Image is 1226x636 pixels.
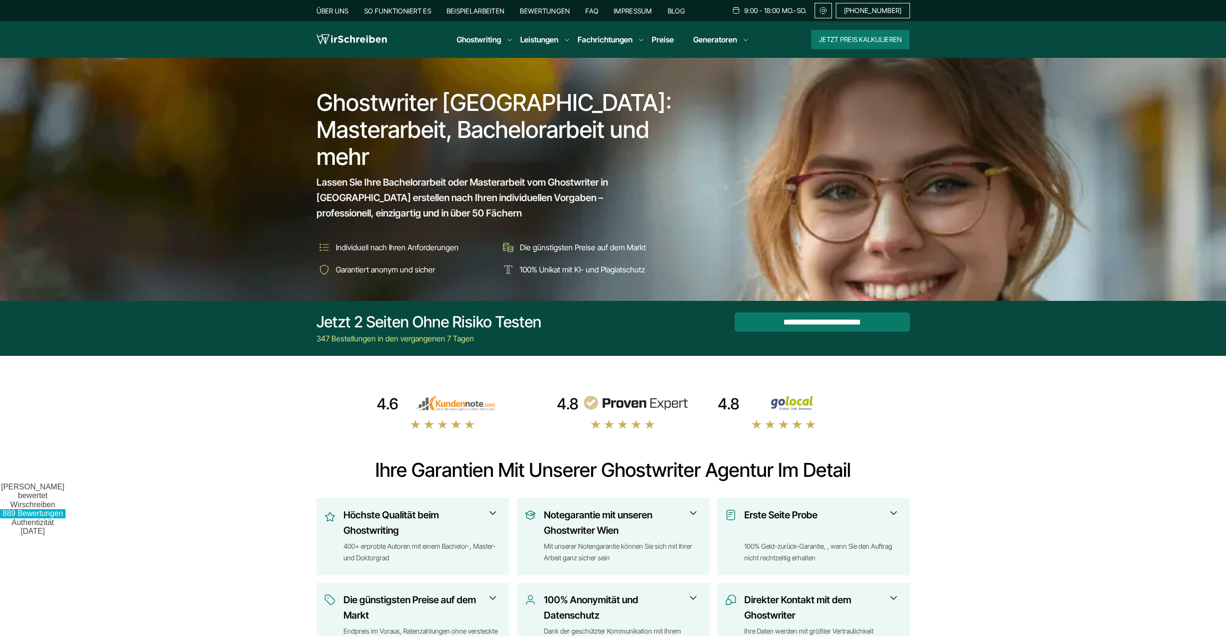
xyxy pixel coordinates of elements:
[744,541,902,564] div: 100% Geld-zurück-Garantie, , wenn Sie den Auftrag nicht rechtzeitig erhalten
[744,507,896,538] h3: Erste Seite Probe
[316,262,332,277] img: Garantiert anonym und sicher
[811,30,910,49] button: Jetzt Preis kalkulieren
[578,34,633,45] a: Fachrichtungen
[557,394,579,414] div: 4.8
[725,509,737,521] img: Erste Seite Probe
[316,262,494,277] li: Garantiert anonym und sicher
[316,175,660,221] span: Lassen Sie Ihre Bachelorarbeit oder Masterarbeit vom Ghostwriter in [GEOGRAPHIC_DATA] erstellen n...
[544,592,696,623] h3: 100% Anonymität und Datenschutz
[343,541,501,564] div: 400+ erprobte Autoren mit einem Bachelor-, Master- und Doktorgrad
[585,7,598,15] a: FAQ
[324,594,336,606] img: Die günstigsten Preise auf dem Markt
[364,7,431,15] a: So funktioniert es
[718,394,739,414] div: 4.8
[744,7,807,14] span: 9:00 - 18:00 Mo.-So.
[402,395,508,411] img: kundennote
[316,333,541,344] div: 347 Bestellungen in den vergangenen 7 Tagen
[520,7,570,15] a: Bewertungen
[501,240,516,255] img: Die günstigsten Preise auf dem Markt
[316,312,541,332] div: Jetzt 2 Seiten ohne Risiko testen
[544,541,702,564] div: Mit unserer Notengarantie können Sie sich mit Ihrer Arbeit ganz sicher sein
[525,594,536,606] img: 100% Anonymität und Datenschutz
[590,419,656,430] img: stars
[316,89,679,170] h1: Ghostwriter [GEOGRAPHIC_DATA]: Masterarbeit, Bachelorarbeit und mehr
[501,240,678,255] li: Die günstigsten Preise auf dem Markt
[520,34,558,45] a: Leistungen
[316,240,332,255] img: Individuell nach Ihren Anforderungen
[343,592,495,623] h3: Die günstigsten Preise auf dem Markt
[343,507,495,538] h3: Höchste Qualität beim Ghostwriting
[410,419,475,430] img: stars
[836,3,910,18] a: [PHONE_NUMBER]
[751,419,817,430] img: stars
[732,6,740,14] img: Schedule
[324,509,336,525] img: Höchste Qualität beim Ghostwriting
[544,507,696,538] h3: Notegarantie mit unseren Ghostwriter Wien
[819,7,828,14] img: Email
[501,262,678,277] li: 100% Unikat mit KI- und Plagiatschutz
[316,32,387,47] img: logo wirschreiben
[501,262,516,277] img: 100% Unikat mit KI- und Plagiatschutz
[447,7,504,15] a: Beispielarbeiten
[668,7,685,15] a: Blog
[844,7,902,14] span: [PHONE_NUMBER]
[457,34,501,45] a: Ghostwriting
[693,34,737,45] a: Generatoren
[316,459,910,482] h2: Ihre Garantien mit unserer Ghostwriter Agentur im Detail
[725,594,737,606] img: Direkter Kontakt mit dem Ghostwriter
[614,7,652,15] a: Impressum
[744,592,896,623] h3: Direkter Kontakt mit dem Ghostwriter
[316,240,494,255] li: Individuell nach Ihren Anforderungen
[377,394,398,414] div: 4.6
[316,7,349,15] a: Über uns
[525,509,536,521] img: Notegarantie mit unseren Ghostwriter Wien
[582,395,688,411] img: provenexpert reviews
[652,35,674,44] a: Preise
[743,395,849,411] img: Wirschreiben Bewertungen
